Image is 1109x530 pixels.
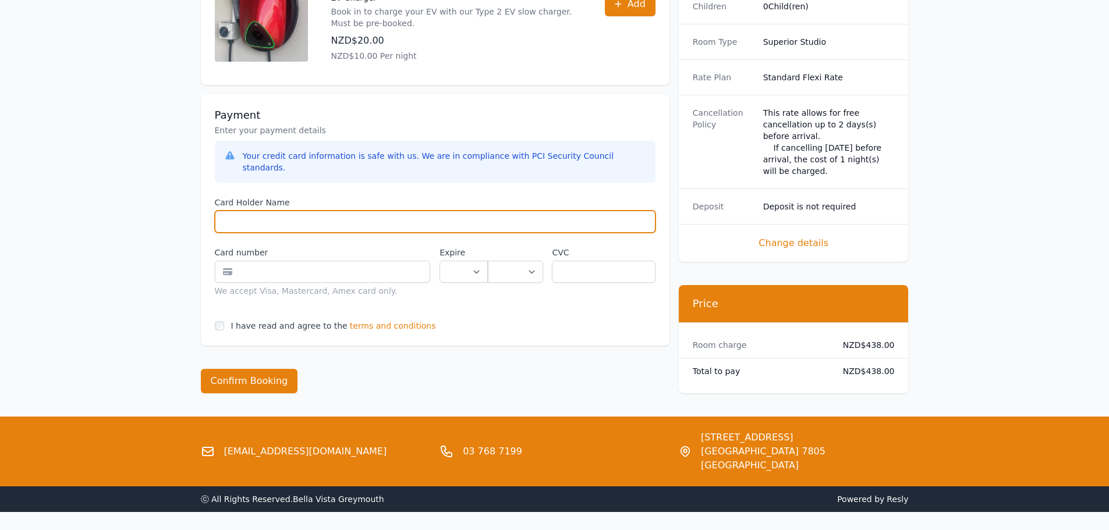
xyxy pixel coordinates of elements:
[693,339,824,351] dt: Room charge
[701,444,909,472] span: [GEOGRAPHIC_DATA] 7805 [GEOGRAPHIC_DATA]
[763,1,895,12] dd: 0 Child(ren)
[693,72,754,83] dt: Rate Plan
[693,365,824,377] dt: Total to pay
[693,201,754,212] dt: Deposit
[834,365,895,377] dd: NZD$438.00
[331,34,582,48] p: NZD$20.00
[215,125,656,136] p: Enter your payment details
[215,247,431,258] label: Card number
[552,247,655,258] label: CVC
[763,36,895,48] dd: Superior Studio
[331,6,582,29] p: Book in to charge your EV with our Type 2 EV slow charger. Must be pre-booked.
[701,431,909,444] span: [STREET_ADDRESS]
[215,108,656,122] h3: Payment
[693,236,895,250] span: Change details
[693,297,895,311] h3: Price
[488,247,543,258] label: .
[215,285,431,297] div: We accept Visa, Mastercard, Amex card only.
[693,107,754,177] dt: Cancellation Policy
[559,493,909,505] span: Powered by
[763,107,895,177] div: This rate allows for free cancellation up to 2 days(s) before arrival. If cancelling [DATE] befor...
[693,36,754,48] dt: Room Type
[463,444,522,458] a: 03 768 7199
[215,197,656,208] label: Card Holder Name
[693,1,754,12] dt: Children
[763,201,895,212] dd: Deposit is not required
[440,247,488,258] label: Expire
[887,495,908,504] a: Resly
[224,444,387,458] a: [EMAIL_ADDRESS][DOMAIN_NAME]
[231,321,348,330] label: I have read and agree to the
[331,50,582,62] p: NZD$10.00 Per night
[201,495,384,504] span: ⓒ All Rights Reserved. Bella Vista Greymouth
[763,72,895,83] dd: Standard Flexi Rate
[201,369,298,393] button: Confirm Booking
[834,339,895,351] dd: NZD$438.00
[350,320,436,332] span: terms and conditions
[243,150,646,173] div: Your credit card information is safe with us. We are in compliance with PCI Security Council stan...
